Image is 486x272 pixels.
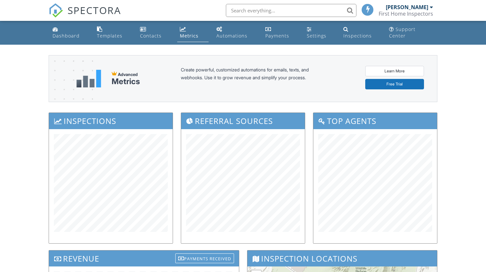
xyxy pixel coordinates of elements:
[50,23,89,42] a: Dashboard
[365,79,424,89] a: Free Trial
[76,70,101,87] img: metrics-aadfce2e17a16c02574e7fc40e4d6b8174baaf19895a402c862ea781aae8ef5b.svg
[226,4,356,17] input: Search everything...
[263,23,299,42] a: Payments
[341,23,381,42] a: Inspections
[365,66,424,76] a: Learn More
[343,33,372,39] div: Inspections
[137,23,172,42] a: Contacts
[175,253,234,263] div: Payments Received
[181,113,305,129] h3: Referral Sources
[49,3,63,18] img: The Best Home Inspection Software - Spectora
[181,66,324,91] div: Create powerful, customized automations for emails, texts, and webhooks. Use it to grow revenue a...
[97,33,122,39] div: Templates
[140,33,162,39] div: Contacts
[49,55,93,128] img: advanced-banner-bg-f6ff0eecfa0ee76150a1dea9fec4b49f333892f74bc19f1b897a312d7a1b2ff3.png
[94,23,132,42] a: Templates
[49,9,121,23] a: SPECTORA
[379,10,433,17] div: First Home Inspectors
[313,113,437,129] h3: Top Agents
[175,252,234,263] a: Payments Received
[214,23,258,42] a: Automations (Basic)
[265,33,289,39] div: Payments
[53,33,80,39] div: Dashboard
[68,3,121,17] span: SPECTORA
[49,250,239,266] h3: Revenue
[247,250,437,266] h3: Inspection Locations
[386,23,436,42] a: Support Center
[112,77,140,86] div: Metrics
[118,72,138,77] span: Advanced
[386,4,428,10] div: [PERSON_NAME]
[389,26,415,39] div: Support Center
[177,23,209,42] a: Metrics
[49,113,173,129] h3: Inspections
[216,33,247,39] div: Automations
[304,23,336,42] a: Settings
[180,33,198,39] div: Metrics
[307,33,326,39] div: Settings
